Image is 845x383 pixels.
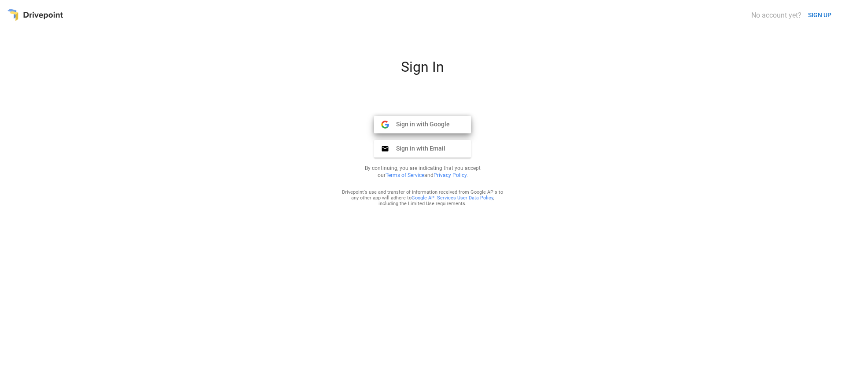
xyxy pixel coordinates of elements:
[389,120,450,128] span: Sign in with Google
[342,189,503,206] div: Drivepoint's use and transfer of information received from Google APIs to any other app will adhe...
[434,172,467,178] a: Privacy Policy
[751,11,801,19] div: No account yet?
[386,172,424,178] a: Terms of Service
[411,195,493,201] a: Google API Services User Data Policy
[374,116,471,133] button: Sign in with Google
[354,165,491,179] p: By continuing, you are indicating that you accept our and .
[374,140,471,158] button: Sign in with Email
[805,7,835,23] button: SIGN UP
[317,59,528,82] div: Sign In
[389,144,445,152] span: Sign in with Email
